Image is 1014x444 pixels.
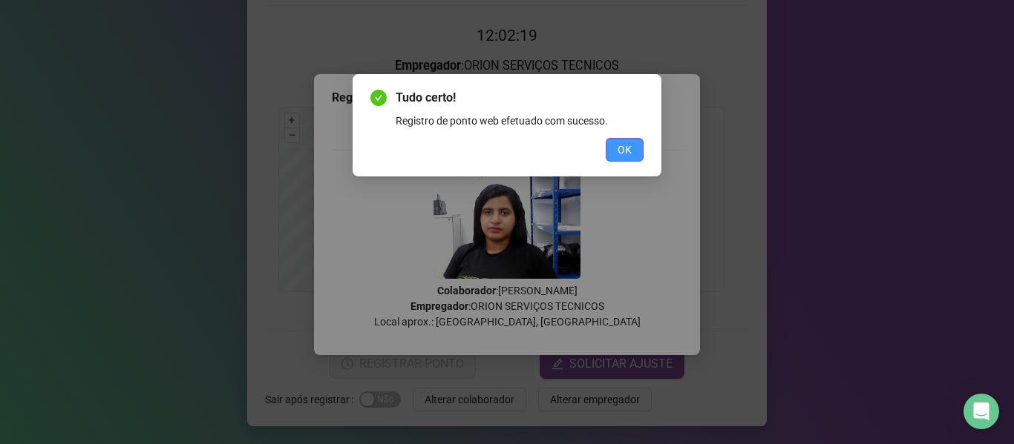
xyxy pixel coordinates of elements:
[606,138,644,162] button: OK
[370,90,387,106] span: check-circle
[396,113,644,129] div: Registro de ponto web efetuado com sucesso.
[618,142,632,158] span: OK
[964,394,999,429] div: Open Intercom Messenger
[396,89,644,107] span: Tudo certo!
